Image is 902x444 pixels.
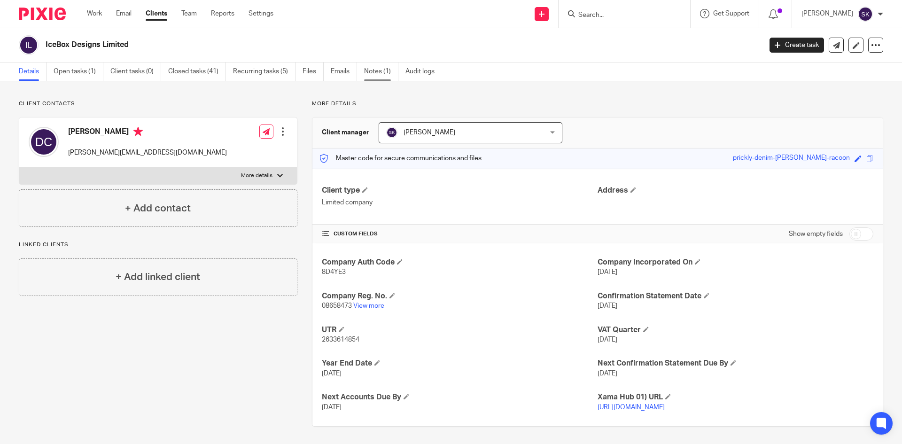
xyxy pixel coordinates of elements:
[19,241,297,249] p: Linked clients
[322,303,352,309] span: 08658473
[322,325,598,335] h4: UTR
[322,230,598,238] h4: CUSTOM FIELDS
[249,9,273,18] a: Settings
[331,62,357,81] a: Emails
[322,370,342,377] span: [DATE]
[404,129,455,136] span: [PERSON_NAME]
[211,9,234,18] a: Reports
[19,35,39,55] img: svg%3E
[858,7,873,22] img: svg%3E
[233,62,295,81] a: Recurring tasks (5)
[322,291,598,301] h4: Company Reg. No.
[322,336,359,343] span: 2633614854
[386,127,397,138] img: svg%3E
[364,62,398,81] a: Notes (1)
[303,62,324,81] a: Files
[598,186,873,195] h4: Address
[19,62,47,81] a: Details
[87,9,102,18] a: Work
[713,10,749,17] span: Get Support
[19,100,297,108] p: Client contacts
[322,269,346,275] span: 8D4YE3
[322,186,598,195] h4: Client type
[133,127,143,136] i: Primary
[312,100,883,108] p: More details
[68,148,227,157] p: [PERSON_NAME][EMAIL_ADDRESS][DOMAIN_NAME]
[598,269,617,275] span: [DATE]
[322,358,598,368] h4: Year End Date
[789,229,843,239] label: Show empty fields
[598,291,873,301] h4: Confirmation Statement Date
[322,392,598,402] h4: Next Accounts Due By
[598,325,873,335] h4: VAT Quarter
[598,257,873,267] h4: Company Incorporated On
[46,40,614,50] h2: IceBox Designs Limited
[405,62,442,81] a: Audit logs
[181,9,197,18] a: Team
[353,303,384,309] a: View more
[598,336,617,343] span: [DATE]
[598,358,873,368] h4: Next Confirmation Statement Due By
[19,8,66,20] img: Pixie
[577,11,662,20] input: Search
[110,62,161,81] a: Client tasks (0)
[116,270,200,284] h4: + Add linked client
[598,404,665,411] a: [URL][DOMAIN_NAME]
[29,127,59,157] img: svg%3E
[770,38,824,53] a: Create task
[322,128,369,137] h3: Client manager
[322,404,342,411] span: [DATE]
[598,370,617,377] span: [DATE]
[319,154,482,163] p: Master code for secure communications and files
[125,201,191,216] h4: + Add contact
[241,172,272,179] p: More details
[598,392,873,402] h4: Xama Hub 01) URL
[801,9,853,18] p: [PERSON_NAME]
[146,9,167,18] a: Clients
[54,62,103,81] a: Open tasks (1)
[68,127,227,139] h4: [PERSON_NAME]
[733,153,850,164] div: prickly-denim-[PERSON_NAME]-racoon
[598,303,617,309] span: [DATE]
[116,9,132,18] a: Email
[168,62,226,81] a: Closed tasks (41)
[322,198,598,207] p: Limited company
[322,257,598,267] h4: Company Auth Code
